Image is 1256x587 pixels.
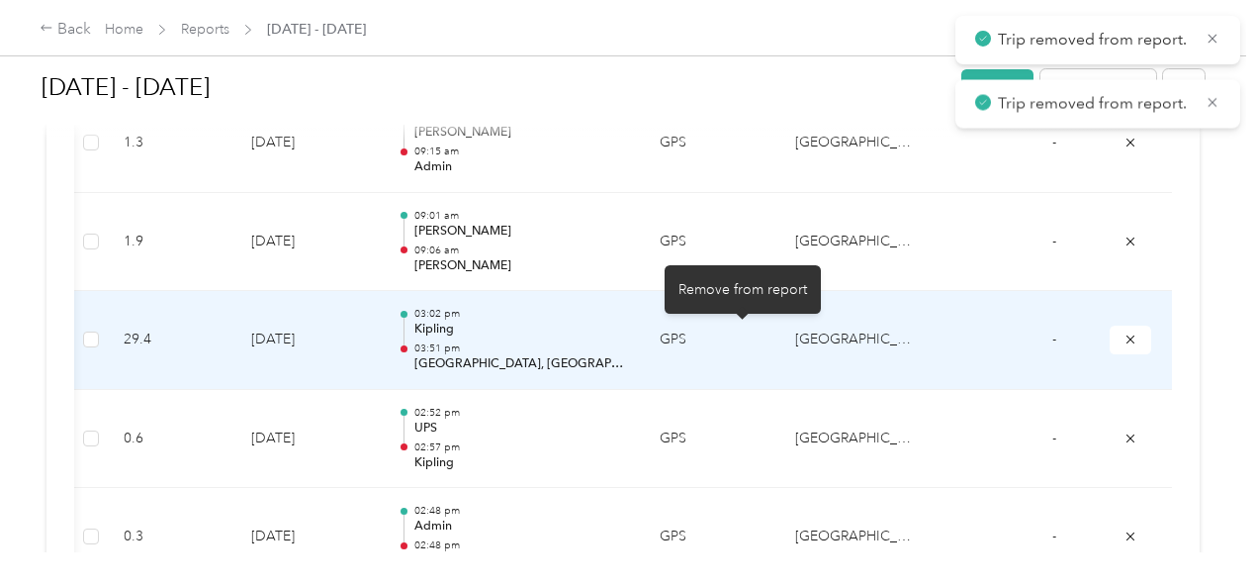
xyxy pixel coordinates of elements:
span: - [1052,528,1056,544]
td: Deerfield Public Schools District 109 [779,94,937,193]
div: Remove from report [665,265,821,314]
p: 02:57 pm [414,440,628,454]
td: GPS [644,193,780,292]
p: [PERSON_NAME] [414,257,628,275]
p: Kipling [414,454,628,472]
td: Deerfield Public Schools District 109 [779,291,937,390]
td: GPS [644,488,780,587]
p: Admin [414,158,628,176]
td: 1.9 [108,193,235,292]
td: 29.4 [108,291,235,390]
iframe: Everlance-gr Chat Button Frame [1145,476,1256,587]
p: Kipling [414,321,628,339]
td: 0.6 [108,390,235,489]
button: Add to report [1040,69,1156,104]
span: - [1052,233,1056,249]
p: UPS [414,420,628,438]
td: [DATE] [235,390,382,489]
span: - [1052,134,1056,150]
td: Deerfield Public Schools District 109 [779,193,937,292]
td: GPS [644,291,780,390]
a: Home [105,21,143,38]
td: 1.3 [108,94,235,193]
p: 03:02 pm [414,307,628,321]
p: [PERSON_NAME] [414,223,628,241]
p: 03:51 pm [414,342,628,355]
span: [DATE] - [DATE] [267,19,366,40]
p: Trip removed from report. [998,92,1191,117]
button: Submit [961,69,1033,104]
p: 02:48 pm [414,538,628,552]
h1: Aug 25 - 31, 2025 [42,63,947,111]
p: Admin [414,518,628,536]
p: Trip removed from report. [998,28,1191,52]
p: 09:15 am [414,145,628,158]
td: [DATE] [235,94,382,193]
td: GPS [644,94,780,193]
td: Deerfield Public Schools District 109 [779,488,937,587]
td: 0.3 [108,488,235,587]
p: 09:01 am [414,209,628,223]
td: Deerfield Public Schools District 109 [779,390,937,489]
span: - [1052,430,1056,446]
span: - [1052,331,1056,347]
a: Reports [181,21,229,38]
div: Back [40,18,91,42]
p: 02:48 pm [414,504,628,518]
td: [DATE] [235,291,382,390]
td: GPS [644,390,780,489]
p: 09:06 am [414,244,628,257]
p: 02:52 pm [414,406,628,420]
td: [DATE] [235,193,382,292]
td: [DATE] [235,488,382,587]
p: [GEOGRAPHIC_DATA], [GEOGRAPHIC_DATA] [414,355,628,373]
